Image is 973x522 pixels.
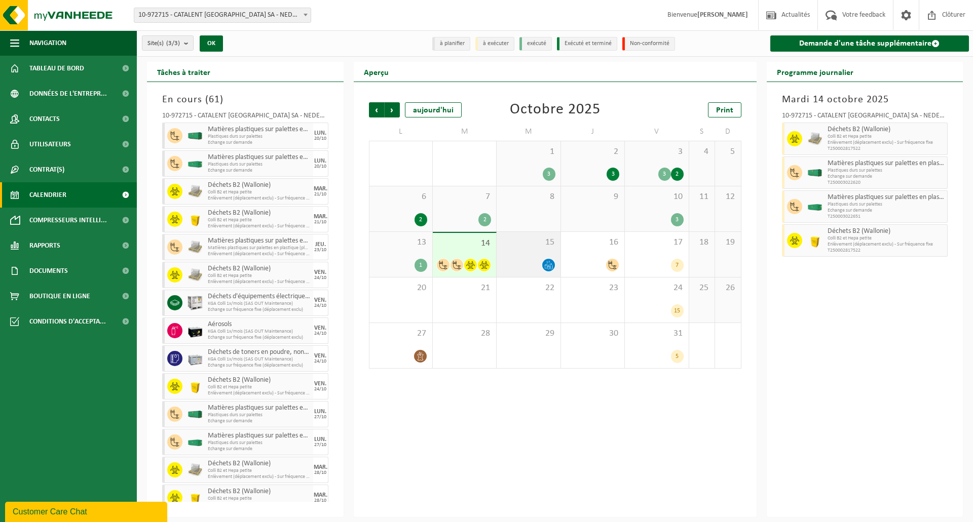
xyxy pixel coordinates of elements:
img: PB-LB-0680-HPE-BK-11 [188,323,203,338]
span: Colli B2 et Hepa petite [208,189,311,195]
a: Demande d'une tâche supplémentaire [770,35,969,52]
div: MAR. [314,464,327,470]
span: 14 [438,238,491,249]
img: LP-SB-00050-HPE-22 [188,379,203,394]
span: Calendrier [29,182,66,208]
span: Colli B2 et Hepa petite [208,217,311,223]
div: VEN. [314,353,326,359]
span: Déchets B2 (Wallonie) [828,126,945,134]
div: 27/10 [314,415,326,420]
span: 25 [694,283,709,294]
div: 20/10 [314,136,326,141]
span: 20 [375,283,427,294]
span: 10 [630,191,683,203]
span: 26 [720,283,735,294]
img: HK-XC-30-GN-00 [188,438,203,446]
span: 19 [720,237,735,248]
td: D [715,123,741,141]
span: 8 [502,191,555,203]
span: 10-972715 - CATALENT BELGIUM SA - NEDER-OVER-HEEMBEEK [134,8,311,22]
span: 61 [209,95,220,105]
span: Echange sur fréquence fixe (déplacement exclu) [208,363,311,369]
div: 3 [658,168,671,181]
img: LP-PA-00000-WDN-11 [807,131,822,146]
span: Site(s) [147,36,180,51]
span: Déchets B2 (Wallonie) [208,376,311,384]
span: 21 [438,283,491,294]
li: à exécuter [475,37,514,51]
span: Déchets B2 (Wallonie) [828,227,945,235]
div: 10-972715 - CATALENT [GEOGRAPHIC_DATA] SA - NEDER-OVER-HEEMBEEK [782,112,948,123]
img: LP-PA-00000-WDN-11 [188,267,203,283]
span: Matières plastiques sur palettes en plastique (plaques PP alvéolaires blanc+ PS dur blanc + PP se... [208,432,311,440]
div: 24/10 [314,275,326,280]
span: Plastiques durs sur palettes [208,162,311,168]
div: 10-972715 - CATALENT [GEOGRAPHIC_DATA] SA - NEDER-OVER-HEEMBEEK [162,112,328,123]
span: Compresseurs intelli... [29,208,107,233]
div: 28/10 [314,498,326,503]
span: Enlèvement (déplacement exclu) - Sur fréquence fixe [208,474,311,480]
span: Enlèvement (déplacement exclu) - Sur fréquence fixe [208,279,311,285]
img: LP-PA-00000-WDN-11 [188,184,203,199]
div: 2 [671,168,684,181]
span: Déchets B2 (Wallonie) [208,265,311,273]
div: 3 [543,168,555,181]
h3: En cours ( ) [162,92,328,107]
span: 22 [502,283,555,294]
span: Echange sur demande [828,208,945,214]
span: Données de l'entrepr... [29,81,107,106]
img: LP-PA-00000-WDN-11 [188,462,203,477]
span: Matières plastiques sur palettes en plastique (plaques PP alvéolaires blanc+ PS dur blanc + PP se... [208,404,311,412]
img: PB-HB-1400-HPE-GY-01 [188,295,203,310]
span: 30 [566,328,619,339]
img: LP-SB-00050-HPE-22 [188,212,203,227]
span: 7 [438,191,491,203]
span: Matières plastiques sur palettes en plastique (plaques PP alvéolaires blanc+ PS dur blanc + PP se... [208,126,311,134]
span: Enlèvement (déplacement exclu) - Sur fréquence fixe [828,140,945,146]
td: L [369,123,433,141]
div: 3 [607,168,619,181]
span: 2 [566,146,619,157]
span: 3 [630,146,683,157]
span: T250003022620 [828,180,945,186]
td: M [433,123,497,141]
span: 15 [502,237,555,248]
span: T250003022651 [828,214,945,220]
span: 31 [630,328,683,339]
span: Enlèvement (déplacement exclu) - Sur fréquence fixe [828,242,945,248]
iframe: chat widget [5,500,169,522]
img: LP-SB-00050-HPE-22 [807,233,822,248]
button: Site(s)(3/3) [142,35,194,51]
div: 2 [478,213,491,226]
td: V [625,123,689,141]
span: Colli B2 et Hepa petite [208,273,311,279]
span: Matières plastiques sur palettes en plastique (plaques PP al [208,245,311,251]
span: Colli B2 et Hepa petite [828,134,945,140]
span: Aérosols [208,320,311,329]
span: Echange sur fréquence fixe (déplacement exclu) [208,335,311,341]
h3: Mardi 14 octobre 2025 [782,92,948,107]
span: Matières plastiques sur palettes en plastique (plaques PP alvéolaires blanc+ PS dur blanc + PP se... [828,159,945,168]
div: 21/10 [314,220,326,225]
span: Echange sur demande [208,168,311,174]
span: 17 [630,237,683,248]
div: 7 [671,259,684,272]
span: Tableau de bord [29,56,84,81]
div: VEN. [314,381,326,387]
span: 16 [566,237,619,248]
div: 23/10 [314,248,326,253]
span: Matières plastiques sur palettes en plastique (plaques PP alvéolaires blanc+ PS dur blanc + PP se... [828,193,945,202]
div: VEN. [314,269,326,275]
div: LUN. [314,409,326,415]
span: 18 [694,237,709,248]
span: 6 [375,191,427,203]
div: 24/10 [314,303,326,308]
div: aujourd'hui [405,102,462,117]
span: Plastiques durs sur palettes [208,412,311,418]
span: Matières plastiques sur palettes en plastique (plaques PP alvéolaires blanc+ PS dur blanc + PP se... [208,153,311,162]
button: OK [200,35,223,52]
td: M [497,123,560,141]
span: 27 [375,328,427,339]
span: Plastiques durs sur palettes [828,202,945,208]
span: Déchets d'équipements électriques et électroniques - Sans tubes cathodiques [208,293,311,301]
